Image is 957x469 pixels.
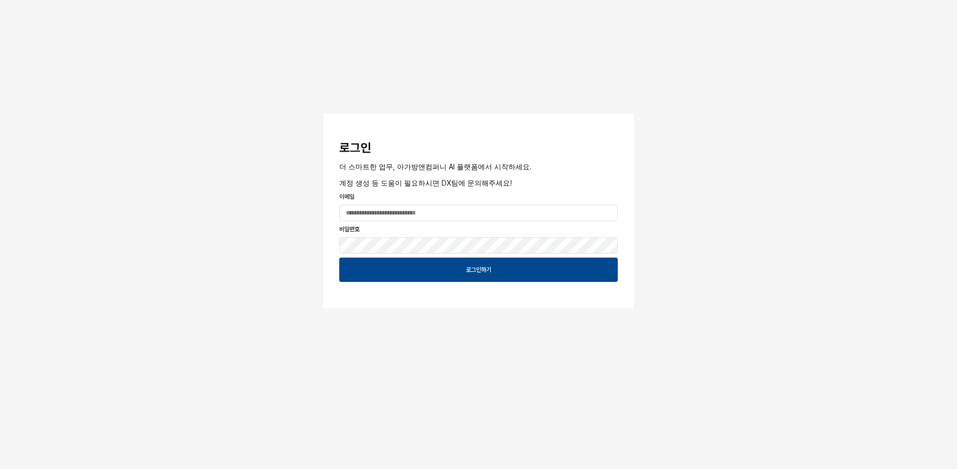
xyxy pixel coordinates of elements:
[339,225,618,234] p: 비밀번호
[339,141,618,155] h3: 로그인
[339,258,618,282] button: 로그인하기
[466,266,491,274] p: 로그인하기
[339,177,618,188] p: 계정 생성 등 도움이 필요하시면 DX팀에 문의해주세요!
[339,161,618,172] p: 더 스마트한 업무, 아가방앤컴퍼니 AI 플랫폼에서 시작하세요.
[339,192,618,201] p: 이메일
